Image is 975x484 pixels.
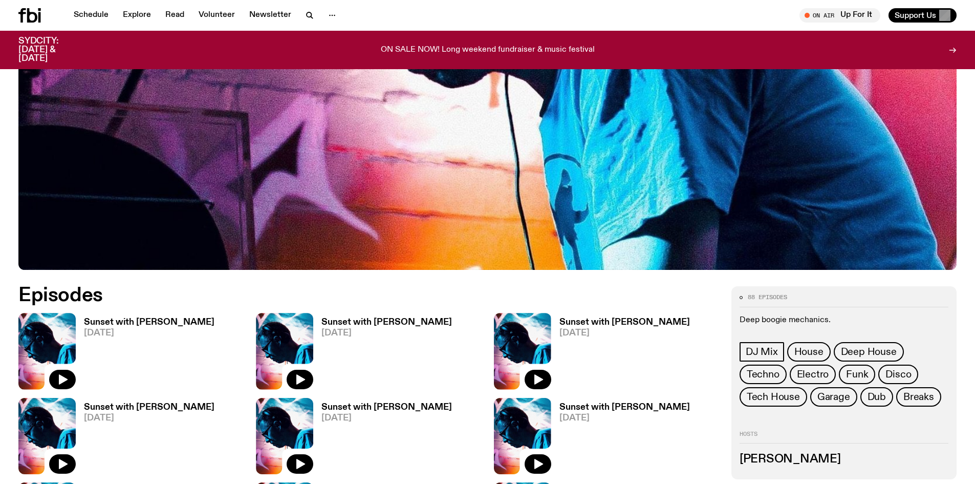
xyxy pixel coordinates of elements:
a: Sunset with [PERSON_NAME][DATE] [313,403,452,474]
a: Sunset with [PERSON_NAME][DATE] [76,318,214,389]
img: Simon Caldwell stands side on, looking downwards. He has headphones on. Behind him is a brightly ... [256,398,313,474]
a: Sunset with [PERSON_NAME][DATE] [76,403,214,474]
a: House [787,342,831,362]
h3: Sunset with [PERSON_NAME] [321,318,452,327]
a: Dub [860,387,893,407]
span: Techno [747,369,779,380]
img: Simon Caldwell stands side on, looking downwards. He has headphones on. Behind him is a brightly ... [18,398,76,474]
a: Disco [878,365,918,384]
button: Support Us [889,8,957,23]
span: Breaks [903,391,934,403]
a: Read [159,8,190,23]
p: ON SALE NOW! Long weekend fundraiser & music festival [381,46,595,55]
a: Funk [839,365,875,384]
span: Funk [846,369,868,380]
a: Deep House [834,342,904,362]
span: Deep House [841,346,897,357]
span: DJ Mix [746,346,778,357]
a: Electro [790,365,836,384]
a: Sunset with [PERSON_NAME][DATE] [313,318,452,389]
span: Electro [797,369,829,380]
span: House [794,346,824,357]
a: Sunset with [PERSON_NAME][DATE] [551,403,690,474]
h3: Sunset with [PERSON_NAME] [559,318,690,327]
img: Simon Caldwell stands side on, looking downwards. He has headphones on. Behind him is a brightly ... [256,313,313,389]
a: Explore [117,8,157,23]
a: Sunset with [PERSON_NAME][DATE] [551,318,690,389]
h3: Sunset with [PERSON_NAME] [84,403,214,412]
img: Simon Caldwell stands side on, looking downwards. He has headphones on. Behind him is a brightly ... [18,313,76,389]
span: Support Us [895,11,936,20]
span: 88 episodes [748,294,787,300]
a: Techno [740,365,787,384]
span: Disco [885,369,911,380]
span: [DATE] [559,414,690,423]
button: On AirUp For It [799,8,880,23]
img: Simon Caldwell stands side on, looking downwards. He has headphones on. Behind him is a brightly ... [494,313,551,389]
span: [DATE] [321,414,452,423]
a: Volunteer [192,8,241,23]
span: Garage [817,391,850,403]
a: DJ Mix [740,342,784,362]
h2: Episodes [18,286,640,305]
h3: SYDCITY: [DATE] & [DATE] [18,37,84,63]
span: [DATE] [84,329,214,338]
span: [DATE] [559,329,690,338]
h3: Sunset with [PERSON_NAME] [321,403,452,412]
h3: [PERSON_NAME] [740,454,948,465]
span: Tech House [747,391,800,403]
img: Simon Caldwell stands side on, looking downwards. He has headphones on. Behind him is a brightly ... [494,398,551,474]
a: Tech House [740,387,807,407]
p: Deep boogie mechanics. [740,315,948,325]
a: Schedule [68,8,115,23]
h2: Hosts [740,431,948,444]
a: Breaks [896,387,941,407]
span: [DATE] [84,414,214,423]
h3: Sunset with [PERSON_NAME] [84,318,214,327]
h3: Sunset with [PERSON_NAME] [559,403,690,412]
a: Newsletter [243,8,297,23]
span: [DATE] [321,329,452,338]
a: Garage [810,387,857,407]
span: Dub [868,391,886,403]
